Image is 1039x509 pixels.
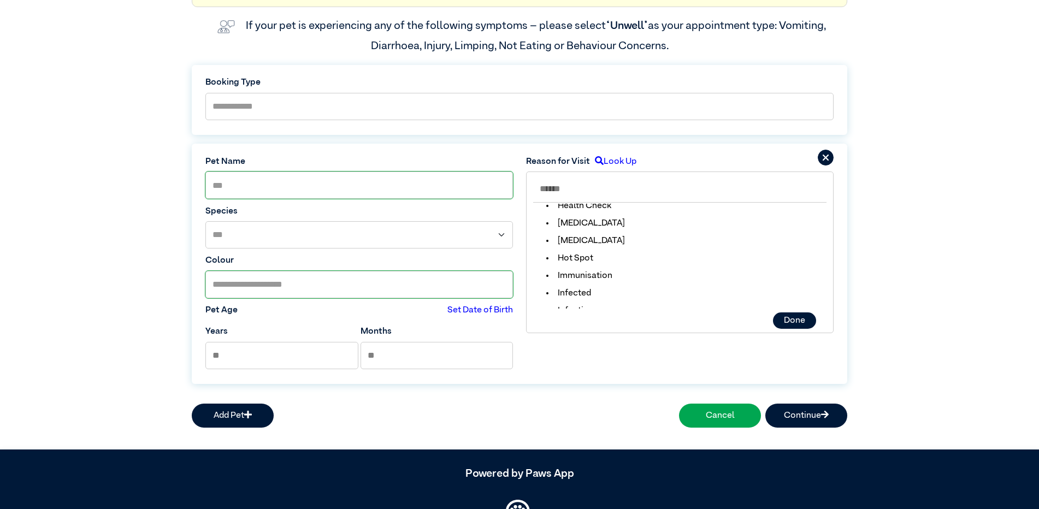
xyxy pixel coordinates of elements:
[538,304,603,317] li: Infection
[538,252,602,265] li: Hot Spot
[213,16,239,38] img: vet
[765,404,847,428] button: Continue
[205,325,228,338] label: Years
[606,20,648,31] span: “Unwell”
[538,287,600,300] li: Infected
[447,304,513,317] label: Set Date of Birth
[361,325,392,338] label: Months
[538,269,621,282] li: Immunisation
[246,20,828,51] label: If your pet is experiencing any of the following symptoms – please select as your appointment typ...
[192,467,847,480] h5: Powered by Paws App
[773,312,816,329] button: Done
[538,217,634,230] li: [MEDICAL_DATA]
[205,304,238,317] label: Pet Age
[205,76,834,89] label: Booking Type
[590,155,636,168] label: Look Up
[205,155,513,168] label: Pet Name
[205,254,513,267] label: Colour
[679,404,761,428] button: Cancel
[205,205,513,218] label: Species
[192,404,274,428] button: Add Pet
[538,234,634,247] li: [MEDICAL_DATA]
[526,155,590,168] label: Reason for Visit
[538,199,620,212] li: Health Check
